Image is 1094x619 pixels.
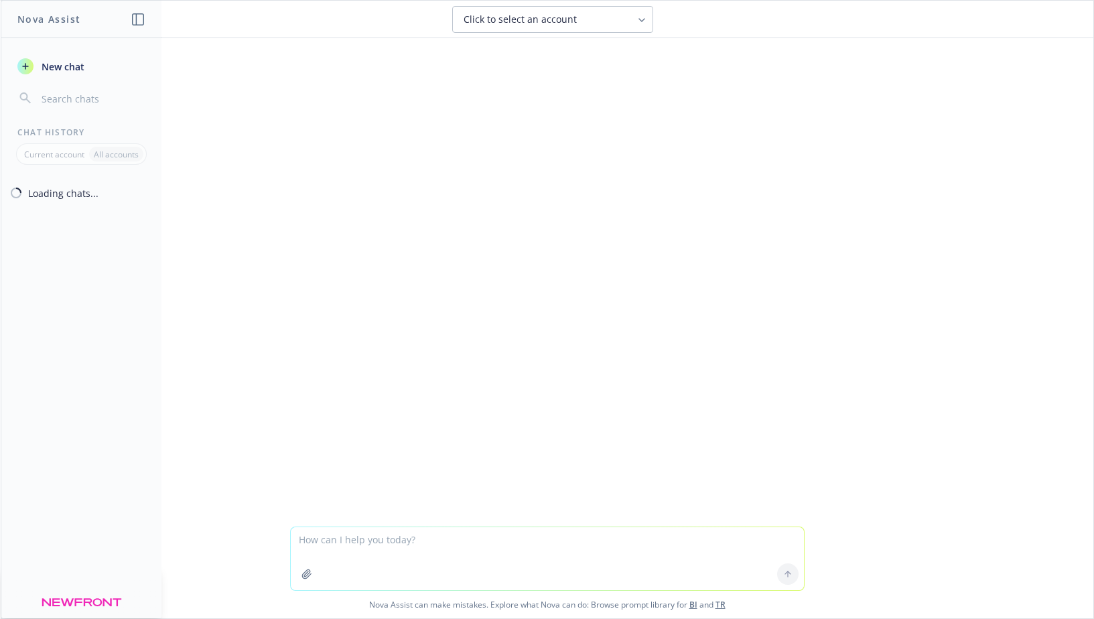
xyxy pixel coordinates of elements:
[39,89,145,108] input: Search chats
[452,6,653,33] button: Click to select an account
[1,181,161,205] button: Loading chats...
[24,149,84,160] p: Current account
[689,599,697,610] a: BI
[94,149,139,160] p: All accounts
[6,591,1088,618] span: Nova Assist can make mistakes. Explore what Nova can do: Browse prompt library for and
[464,13,577,26] span: Click to select an account
[12,54,151,78] button: New chat
[1,127,161,138] div: Chat History
[715,599,726,610] a: TR
[17,12,80,26] h1: Nova Assist
[39,60,84,74] span: New chat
